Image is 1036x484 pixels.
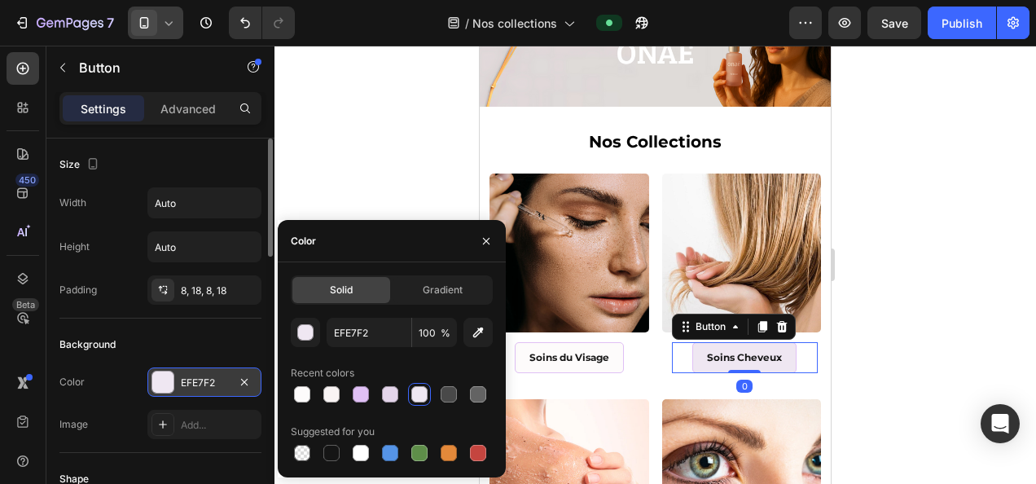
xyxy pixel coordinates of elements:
[291,234,316,249] div: Color
[423,283,463,297] span: Gradient
[181,418,257,433] div: Add...
[59,240,90,254] div: Height
[881,16,908,30] span: Save
[867,7,921,39] button: Save
[480,46,831,484] iframe: Design area
[59,196,86,210] div: Width
[79,58,217,77] p: Button
[59,154,103,176] div: Size
[291,366,354,381] div: Recent colors
[148,232,261,262] input: Auto
[148,188,261,218] input: Auto
[107,13,114,33] p: 7
[981,404,1020,443] div: Open Intercom Messenger
[7,7,121,39] button: 7
[472,15,557,32] span: Nos collections
[59,337,116,352] div: Background
[15,174,39,187] div: 450
[59,283,97,297] div: Padding
[181,376,228,390] div: EFE7F2
[81,100,126,117] p: Settings
[229,7,295,39] div: Undo/Redo
[928,7,996,39] button: Publish
[465,15,469,32] span: /
[160,100,216,117] p: Advanced
[181,284,257,298] div: 8, 18, 8, 18
[942,15,982,32] div: Publish
[59,417,88,432] div: Image
[330,283,353,297] span: Solid
[291,425,375,439] div: Suggested for you
[59,375,85,389] div: Color
[327,318,411,347] input: Eg: FFFFFF
[441,326,450,341] span: %
[12,298,39,311] div: Beta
